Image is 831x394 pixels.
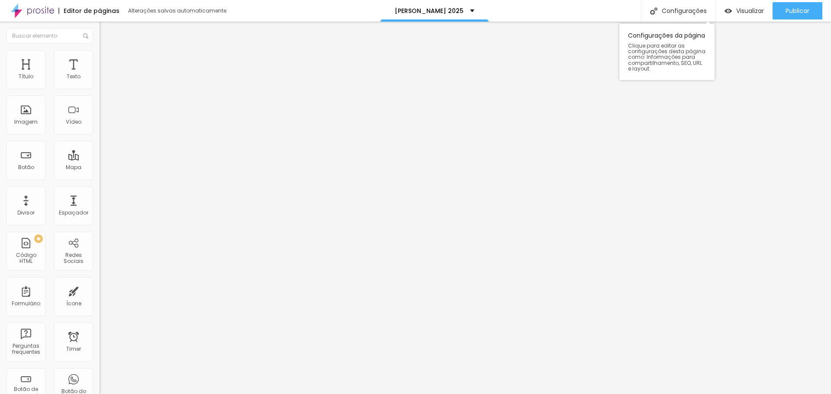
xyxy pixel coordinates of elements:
div: Texto [67,74,81,80]
img: view-1.svg [725,7,732,15]
div: Divisor [17,210,35,216]
div: Espaçador [59,210,88,216]
div: Perguntas frequentes [9,343,43,356]
div: Timer [66,346,81,352]
img: Icone [650,7,657,15]
div: Código HTML [9,252,43,265]
img: Icone [83,33,88,38]
iframe: Editor [100,22,831,394]
span: Clique para editar as configurações desta página como: Informações para compartilhamento, SEO, UR... [628,43,706,71]
span: Publicar [786,7,809,14]
div: Formulário [12,301,40,307]
button: Visualizar [716,2,773,19]
div: Botão [18,164,34,170]
div: Título [19,74,33,80]
div: Mapa [66,164,81,170]
div: Imagem [14,119,38,125]
div: Ícone [66,301,81,307]
p: [PERSON_NAME] 2025 [395,8,464,14]
button: Publicar [773,2,822,19]
div: Alterações salvas automaticamente [128,8,228,13]
input: Buscar elemento [6,28,93,44]
div: Configurações da página [619,24,715,80]
span: Visualizar [736,7,764,14]
div: Editor de páginas [58,8,119,14]
div: Redes Sociais [56,252,90,265]
div: Vídeo [66,119,81,125]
